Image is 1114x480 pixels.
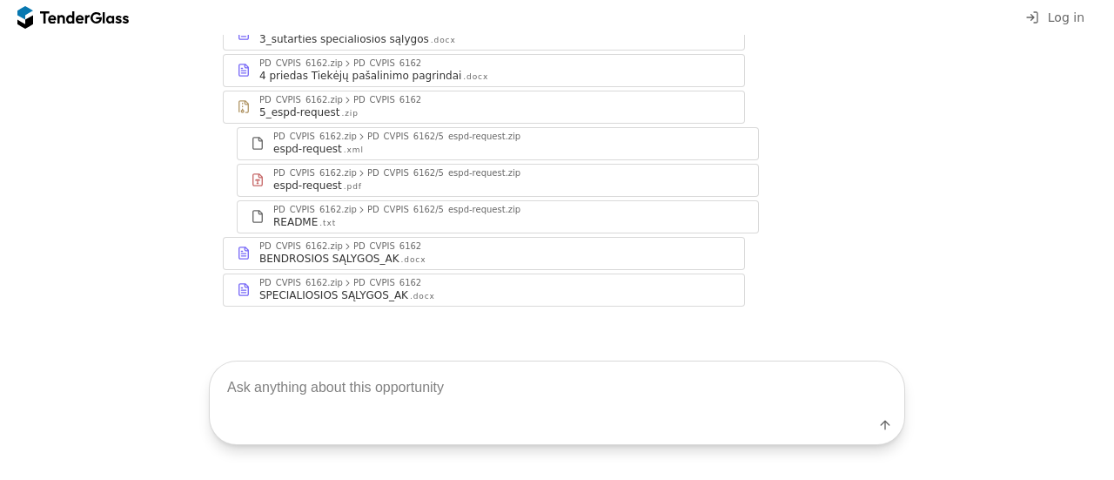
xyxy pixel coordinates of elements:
[223,91,745,124] a: PD_CVPIS_6162.zipPD_CVPIS_61625_espd-request.zip
[344,145,364,156] div: .xml
[237,164,759,197] a: PD_CVPIS_6162.zipPD_CVPIS_6162/5_espd-request.zipespd-request.pdf
[353,96,421,105] div: PD_CVPIS_6162
[259,32,429,46] div: 3_sutarties specialiosios sąlygos
[273,206,357,214] div: PD_CVPIS_6162.zip
[341,108,358,119] div: .zip
[431,35,456,46] div: .docx
[273,179,342,193] div: espd-request
[237,127,759,160] a: PD_CVPIS_6162.zipPD_CVPIS_6162/5_espd-request.zipespd-request.xml
[223,54,745,87] a: PD_CVPIS_6162.zipPD_CVPIS_61624 priedas Tiekėjų pašalinimo pagrindai.docx
[259,96,343,105] div: PD_CVPIS_6162.zip
[259,252,399,266] div: BENDROSIOS SĄLYGOS_AK
[273,142,342,156] div: espd-request
[353,242,421,251] div: PD_CVPIS_6162
[353,59,421,68] div: PD_CVPIS_6162
[410,291,435,302] div: .docx
[319,218,336,229] div: .txt
[259,105,339,119] div: 5_espd-request
[223,237,745,270] a: PD_CVPIS_6162.zipPD_CVPIS_6162BENDROSIOS SĄLYGOS_AK.docx
[273,132,357,141] div: PD_CVPIS_6162.zip
[1048,10,1084,24] span: Log in
[259,69,461,83] div: 4 priedas Tiekėjų pašalinimo pagrindai
[259,59,343,68] div: PD_CVPIS_6162.zip
[401,254,426,266] div: .docx
[463,71,488,83] div: .docx
[367,169,520,178] div: PD_CVPIS_6162/5_espd-request.zip
[259,242,343,251] div: PD_CVPIS_6162.zip
[367,206,520,214] div: PD_CVPIS_6162/5_espd-request.zip
[273,169,357,178] div: PD_CVPIS_6162.zip
[344,181,362,193] div: .pdf
[353,279,421,287] div: PD_CVPIS_6162
[223,274,745,307] a: PD_CVPIS_6162.zipPD_CVPIS_6162SPECIALIOSIOS SĄLYGOS_AK.docx
[259,288,408,302] div: SPECIALIOSIOS SĄLYGOS_AK
[367,132,520,141] div: PD_CVPIS_6162/5_espd-request.zip
[237,200,759,233] a: PD_CVPIS_6162.zipPD_CVPIS_6162/5_espd-request.zipREADME.txt
[259,279,343,287] div: PD_CVPIS_6162.zip
[273,215,318,229] div: README
[1020,7,1090,29] button: Log in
